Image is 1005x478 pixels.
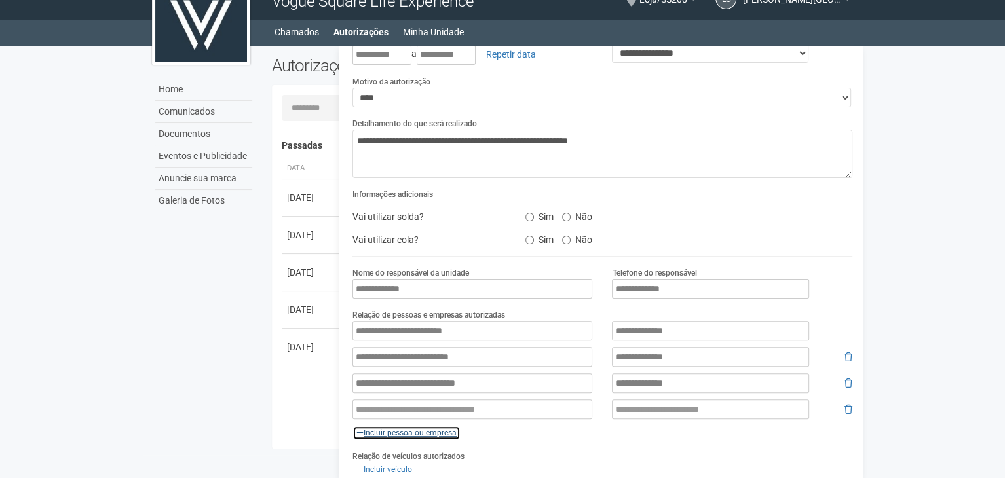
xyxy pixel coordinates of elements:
label: Relação de pessoas e empresas autorizadas [352,309,505,321]
label: Telefone do responsável [612,267,696,279]
label: Não [562,230,592,246]
a: Anuncie sua marca [155,168,252,190]
a: Minha Unidade [403,23,464,41]
th: Data [282,158,341,179]
label: Não [562,207,592,223]
i: Remover [844,378,852,388]
label: Sim [525,230,554,246]
a: Home [155,79,252,101]
div: [DATE] [287,191,335,204]
label: Relação de veículos autorizados [352,450,465,462]
div: [DATE] [287,266,335,279]
label: Informações adicionais [352,189,433,200]
div: a [352,43,593,65]
a: Eventos e Publicidade [155,145,252,168]
input: Sim [525,236,534,244]
h2: Autorizações [272,56,552,75]
a: Galeria de Fotos [155,190,252,211]
label: Sim [525,207,554,223]
label: Motivo da autorização [352,76,430,88]
input: Sim [525,213,534,221]
a: Repetir data [478,43,544,65]
a: Comunicados [155,101,252,123]
div: [DATE] [287,229,335,242]
input: Não [562,236,571,244]
div: Vai utilizar solda? [343,207,516,227]
h4: Passadas [282,141,843,151]
i: Remover [844,352,852,361]
a: Autorizações [333,23,389,41]
a: Incluir veículo [352,462,416,477]
label: Nome do responsável da unidade [352,267,469,279]
div: Vai utilizar cola? [343,230,516,249]
input: Não [562,213,571,221]
i: Remover [844,405,852,414]
div: [DATE] [287,340,335,354]
a: Documentos [155,123,252,145]
a: Incluir pessoa ou empresa [352,426,461,440]
div: [DATE] [287,303,335,316]
a: Chamados [275,23,319,41]
label: Detalhamento do que será realizado [352,118,477,130]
